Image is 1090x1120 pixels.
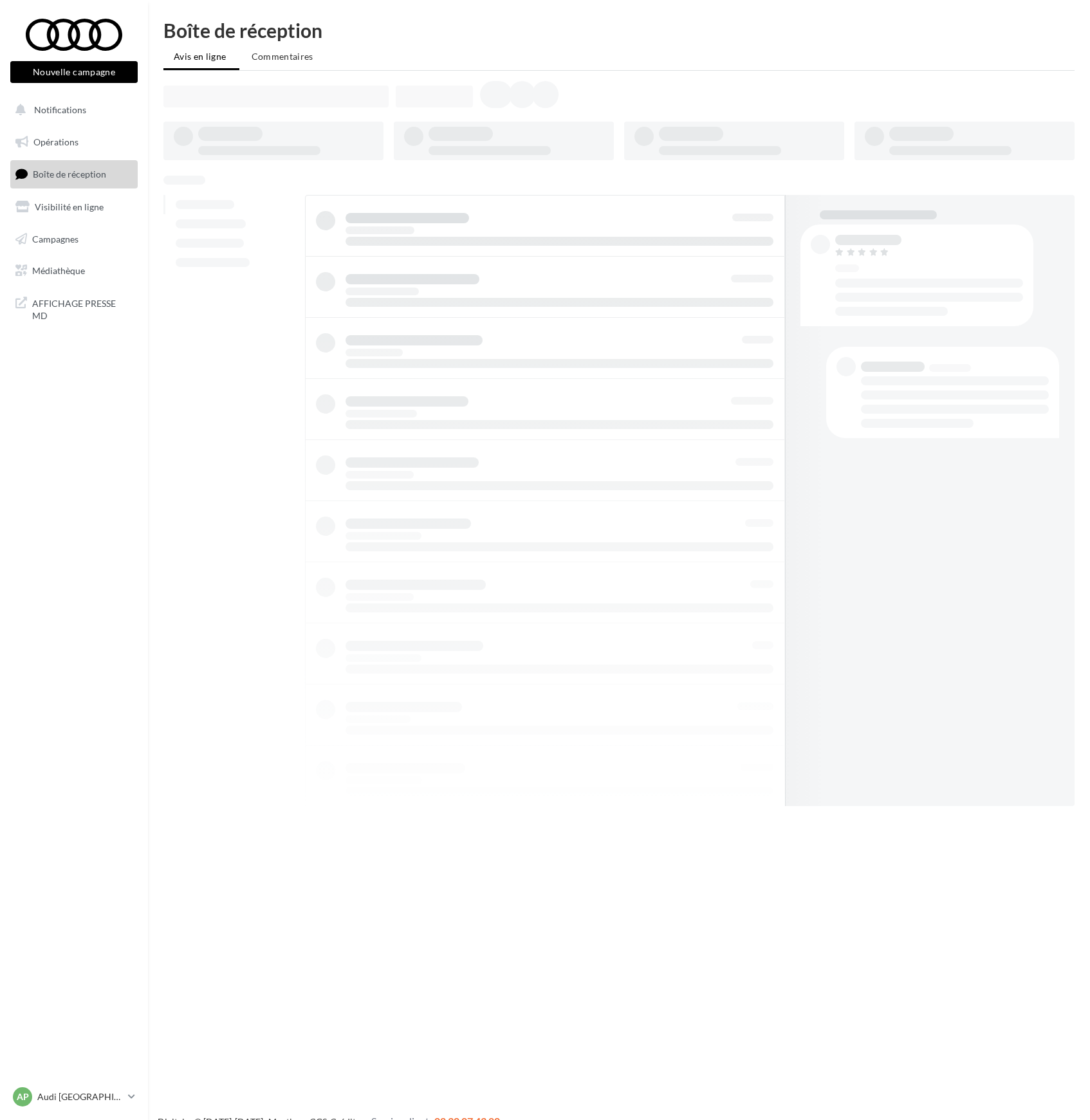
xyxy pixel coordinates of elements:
[8,160,140,188] a: Boîte de réception
[8,129,140,156] a: Opérations
[8,226,140,253] a: Campagnes
[37,1090,123,1103] p: Audi [GEOGRAPHIC_DATA] 17
[32,265,85,276] span: Médiathèque
[32,295,133,322] span: AFFICHAGE PRESSE MD
[17,1090,29,1103] span: AP
[8,194,140,221] a: Visibilité en ligne
[34,104,86,115] span: Notifications
[10,61,138,83] button: Nouvelle campagne
[8,289,140,327] a: AFFICHAGE PRESSE MD
[8,96,135,124] button: Notifications
[8,257,140,284] a: Médiathèque
[163,21,1075,40] div: Boîte de réception
[33,169,106,179] span: Boîte de réception
[252,51,313,62] span: Commentaires
[35,201,104,212] span: Visibilité en ligne
[32,233,79,244] span: Campagnes
[33,136,79,147] span: Opérations
[10,1085,138,1109] a: AP Audi [GEOGRAPHIC_DATA] 17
